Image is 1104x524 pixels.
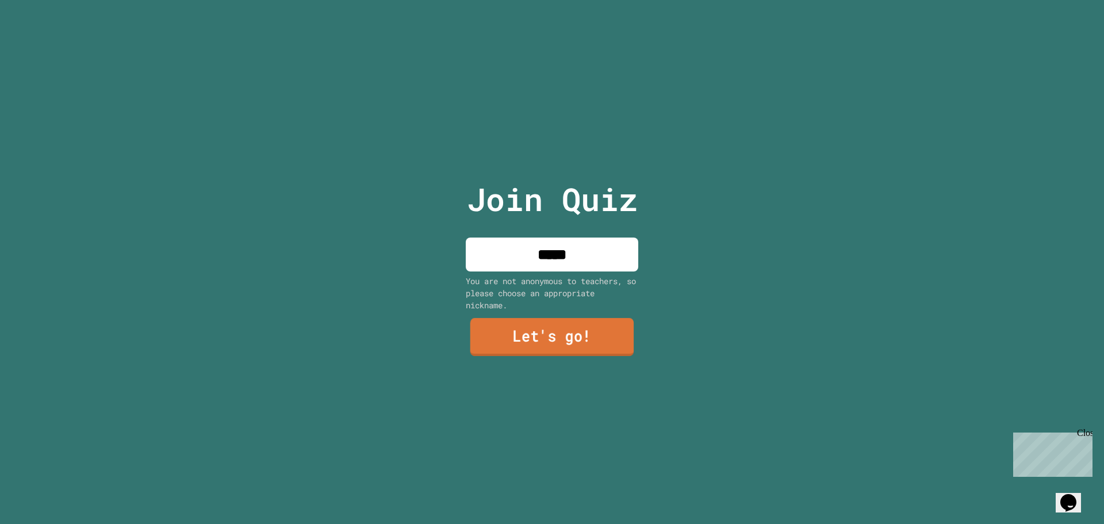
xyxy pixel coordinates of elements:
iframe: chat widget [1056,478,1092,512]
div: Chat with us now!Close [5,5,79,73]
div: You are not anonymous to teachers, so please choose an appropriate nickname. [466,275,638,311]
p: Join Quiz [467,175,638,223]
a: Let's go! [470,318,634,356]
iframe: chat widget [1009,428,1092,477]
